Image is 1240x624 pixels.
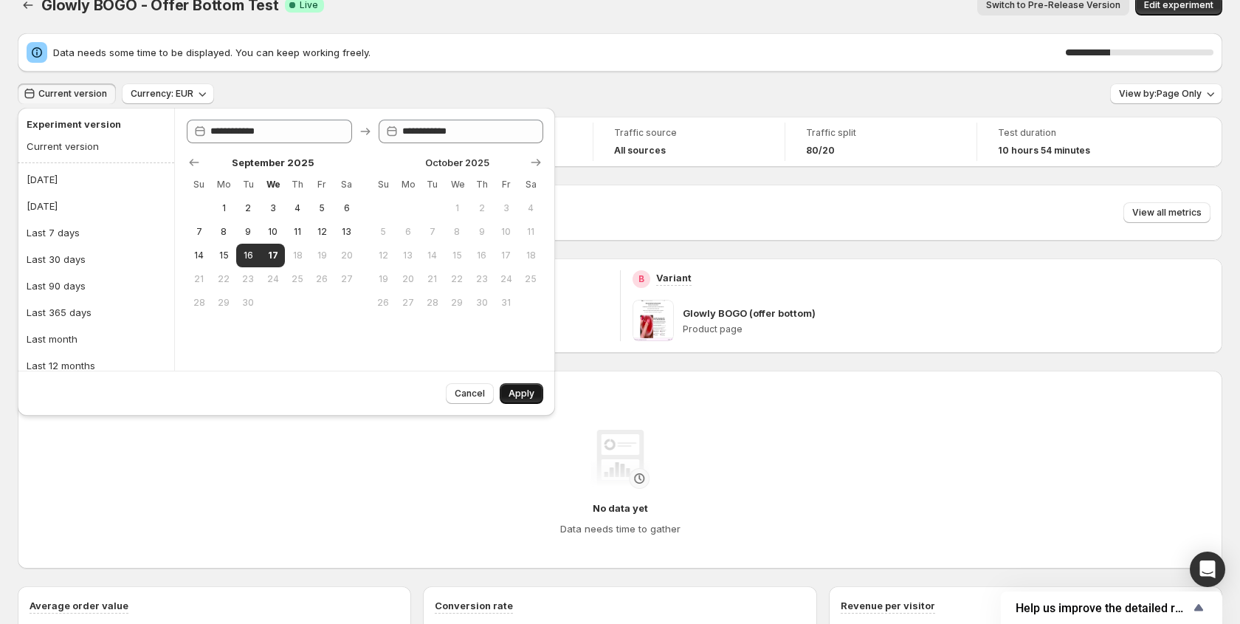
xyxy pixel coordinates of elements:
[22,194,170,218] button: [DATE]
[1110,83,1222,104] button: View by:Page Only
[22,354,170,377] button: Last 12 months
[30,598,128,613] h3: Average order value
[193,273,205,285] span: 21
[310,196,334,220] button: Friday September 5 2025
[475,250,488,261] span: 16
[1123,202,1210,223] button: View all metrics
[446,383,494,404] button: Cancel
[193,297,205,309] span: 28
[426,250,438,261] span: 14
[236,267,261,291] button: Tuesday September 23 2025
[420,244,444,267] button: Tuesday October 14 2025
[451,250,464,261] span: 15
[445,220,469,244] button: Wednesday October 8 2025
[500,273,512,285] span: 24
[27,172,58,187] div: [DATE]
[242,250,255,261] span: 16
[334,267,359,291] button: Saturday September 27 2025
[211,196,235,220] button: Monday September 1 2025
[27,358,95,373] div: Last 12 months
[27,332,77,346] div: Last month
[614,127,764,139] span: Traffic source
[27,252,86,267] div: Last 30 days
[242,179,255,191] span: Tu
[656,270,692,285] p: Variant
[22,301,170,324] button: Last 365 days
[455,388,485,400] span: Cancel
[266,250,279,261] span: 17
[316,179,328,191] span: Fr
[426,226,438,238] span: 7
[396,173,420,196] th: Monday
[500,226,512,238] span: 10
[396,220,420,244] button: Monday October 6 2025
[236,291,261,315] button: Tuesday September 30 2025
[30,383,1210,397] h2: Performance over time
[340,273,353,285] span: 27
[285,267,309,291] button: Thursday September 25 2025
[402,273,414,285] span: 20
[426,297,438,309] span: 28
[469,196,494,220] button: Thursday October 2 2025
[500,179,512,191] span: Fr
[998,145,1090,157] span: 10 hours 54 minutes
[560,521,681,536] h4: Data needs time to gather
[500,202,512,214] span: 3
[285,220,309,244] button: Thursday September 11 2025
[500,383,543,404] button: Apply
[445,196,469,220] button: Wednesday October 1 2025
[377,297,390,309] span: 26
[500,297,512,309] span: 31
[211,173,235,196] th: Monday
[211,244,235,267] button: Monday September 15 2025
[22,247,170,271] button: Last 30 days
[285,244,309,267] button: Thursday September 18 2025
[187,267,211,291] button: Sunday September 21 2025
[475,297,488,309] span: 30
[340,250,353,261] span: 20
[242,297,255,309] span: 30
[420,173,444,196] th: Tuesday
[340,202,353,214] span: 6
[316,273,328,285] span: 26
[236,244,261,267] button: Start of range Tuesday September 16 2025
[310,220,334,244] button: Friday September 12 2025
[683,306,816,320] p: Glowly BOGO (offer bottom)
[217,202,230,214] span: 1
[420,267,444,291] button: Tuesday October 21 2025
[122,83,214,104] button: Currency: EUR
[469,244,494,267] button: Thursday October 16 2025
[445,173,469,196] th: Wednesday
[217,179,230,191] span: Mo
[285,173,309,196] th: Thursday
[998,126,1148,158] a: Test duration10 hours 54 minutes
[614,126,764,158] a: Traffic sourceAll sources
[633,300,674,341] img: Glowly BOGO (offer bottom)
[18,83,116,104] button: Current version
[806,127,956,139] span: Traffic split
[445,244,469,267] button: Wednesday October 15 2025
[475,202,488,214] span: 2
[371,220,396,244] button: Sunday October 5 2025
[525,250,537,261] span: 18
[435,598,513,613] h3: Conversion rate
[469,267,494,291] button: Thursday October 23 2025
[590,430,650,489] img: No data yet
[217,273,230,285] span: 22
[593,501,648,515] h4: No data yet
[266,273,279,285] span: 24
[525,273,537,285] span: 25
[377,226,390,238] span: 5
[494,196,518,220] button: Friday October 3 2025
[377,250,390,261] span: 12
[841,598,935,613] h3: Revenue per visitor
[291,202,303,214] span: 4
[27,278,86,293] div: Last 90 days
[261,220,285,244] button: Wednesday September 10 2025
[683,323,1211,335] p: Product page
[334,244,359,267] button: Saturday September 20 2025
[494,244,518,267] button: Friday October 17 2025
[519,244,543,267] button: Saturday October 18 2025
[519,267,543,291] button: Saturday October 25 2025
[38,88,107,100] span: Current version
